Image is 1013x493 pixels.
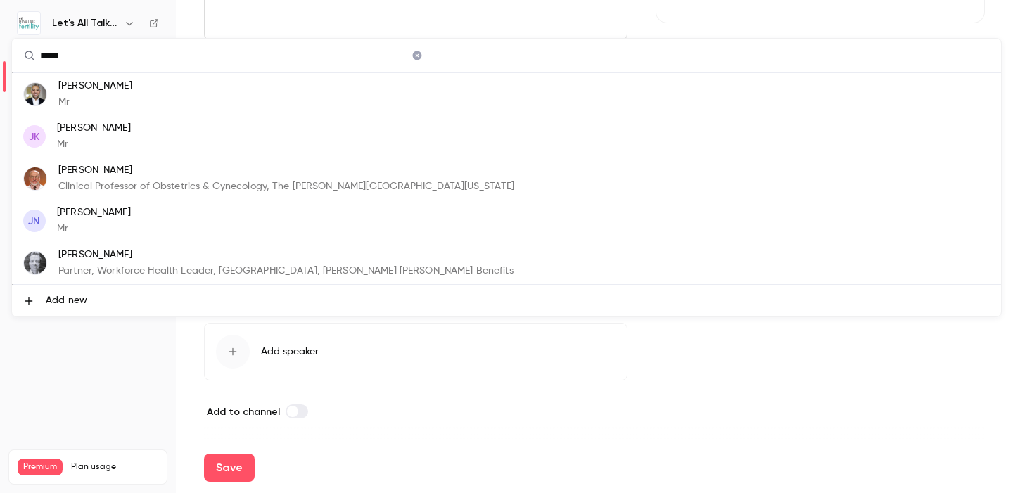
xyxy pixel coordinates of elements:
p: [PERSON_NAME] [57,121,131,136]
p: Clinical Professor of Obstetrics & Gynecology, The [PERSON_NAME][GEOGRAPHIC_DATA][US_STATE] [58,179,514,194]
button: Clear [406,44,428,67]
img: James Nicopoullos [24,83,46,105]
p: Mr [57,137,131,152]
span: Add new [46,293,87,308]
span: JK [29,129,39,144]
img: Dr Luke James [24,252,46,274]
p: [PERSON_NAME] [58,248,514,262]
p: Mr [57,222,131,236]
p: [PERSON_NAME] [58,79,132,94]
p: [PERSON_NAME] [58,163,514,178]
img: Dr. James Simon [24,167,46,190]
p: Partner, Workforce Health Leader, [GEOGRAPHIC_DATA], [PERSON_NAME] [PERSON_NAME] Benefits [58,264,514,278]
p: Mr [58,95,132,110]
p: [PERSON_NAME] [57,205,131,220]
span: JN [28,214,40,229]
